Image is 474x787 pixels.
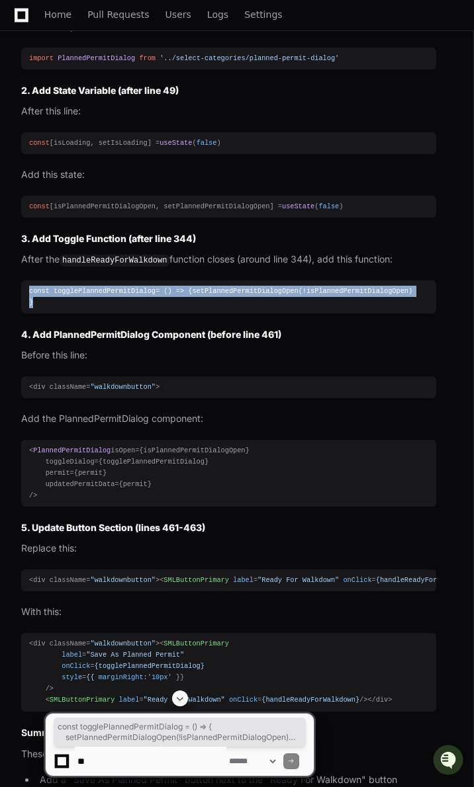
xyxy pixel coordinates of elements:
[93,138,160,149] a: Powered byPylon
[62,662,90,670] span: onClick
[44,11,71,19] span: Home
[21,411,436,427] p: Add the PlannedPermitDialog component:
[99,673,148,681] span: marginRight:
[29,54,54,62] span: import
[29,575,428,586] div: <div className= > </div>
[58,54,135,62] span: PlannedPermitDialog
[45,99,217,112] div: Start new chat
[29,287,50,295] span: const
[29,640,233,693] span: < = = = ' ' }} />
[29,638,428,706] div: <div className= > </div>
[21,329,281,340] strong: 4. Add PlannedPermitDialog Component (before line 461)
[86,673,94,681] span: {{
[13,99,37,122] img: 1756235613930-3d25f9e4-fa56-45dd-b3ad-e072dfbd1548
[21,348,436,363] p: Before this line:
[160,54,339,62] span: '../select-categories/planned-permit-dialog'
[152,673,168,681] span: 10px
[166,11,191,19] span: Users
[197,139,217,147] span: false
[29,201,428,212] div: [isPlannedPermitDialogOpen, setPlannedPermitDialogOpen] = ( )
[90,640,156,647] span: "walkdownbutton"
[160,139,192,147] span: useState
[164,640,229,647] span: SMLButtonPrimary
[86,651,184,659] span: "Save As Planned Permit"
[29,286,428,308] div: = ( ) => { (!isPlannedPermitDialogOpen) }
[21,541,436,556] p: Replace this:
[343,576,371,584] span: onClick
[13,53,241,74] div: Welcome
[258,576,339,584] span: "Ready For Walkdown"
[164,576,229,584] span: SMLButtonPrimary
[21,604,436,620] p: With this:
[45,112,167,122] div: We're available if you need us!
[29,139,50,147] span: const
[233,576,254,584] span: label
[192,287,298,295] span: setPlannedPermitDialogOpen
[62,673,82,681] span: style
[132,139,160,149] span: Pylon
[13,13,40,40] img: PlayerZero
[21,85,179,96] strong: 2. Add State Variable (after line 49)
[29,445,428,502] div: < isOpen={isPlannedPermitDialogOpen} toggleDialog={togglePlannedPermitDialog} permit={permit} upd...
[87,11,149,19] span: Pull Requests
[54,287,156,295] span: togglePlannedPermitDialog
[29,382,428,393] div: <div className= >
[95,662,205,670] span: {togglePlannedPermitDialog}
[432,743,467,779] iframe: Open customer support
[21,522,205,533] strong: 5. Update Button Section (lines 461-463)
[207,11,228,19] span: Logs
[90,383,156,391] span: "walkdownbutton"
[29,138,428,149] div: [isLoading, setIsLoading] = ( )
[282,202,314,210] span: useState
[318,202,339,210] span: false
[21,233,196,244] strong: 3. Add Toggle Function (after line 344)
[21,252,436,268] p: After the function closes (around line 344), add this function:
[21,104,436,119] p: After this line:
[139,54,156,62] span: from
[62,651,82,659] span: label
[376,576,474,584] span: {handleReadyForWalkdown}
[33,446,111,454] span: PlannedPermitDialog
[225,103,241,118] button: Start new chat
[21,167,436,183] p: Add this state:
[58,722,302,743] span: const togglePlannedPermitDialog = () => { setPlannedPermitDialogOpen(!isPlannedPermitDialogOpen) }
[60,255,169,267] code: handleReadyForWalkdown
[90,576,156,584] span: "walkdownbutton"
[29,202,50,210] span: const
[244,11,282,19] span: Settings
